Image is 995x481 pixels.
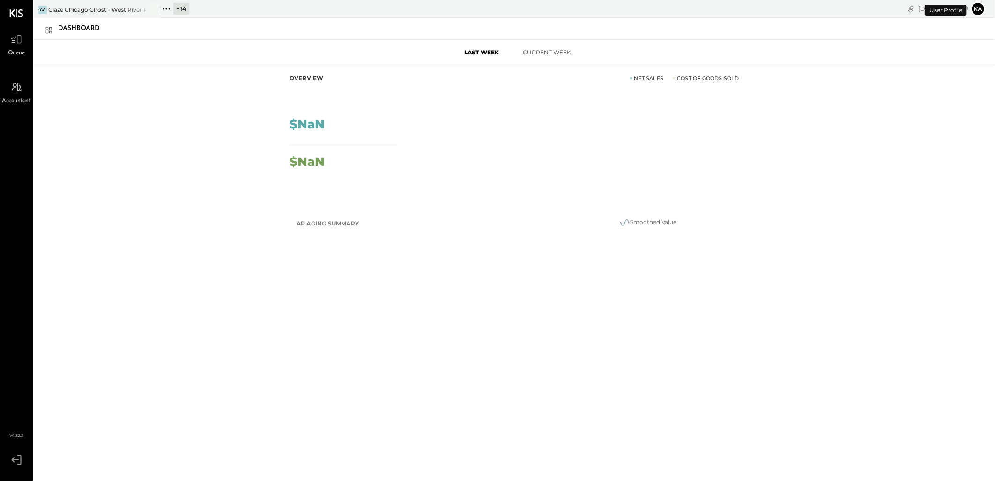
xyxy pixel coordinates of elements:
[8,49,25,58] span: Queue
[449,45,514,60] button: Last Week
[173,3,189,15] div: + 14
[673,75,739,82] div: Cost of Goods Sold
[0,78,32,105] a: Accountant
[630,75,664,82] div: Net Sales
[290,118,325,130] div: $NaN
[514,45,580,60] button: Current Week
[290,75,324,82] div: Overview
[290,156,325,168] div: $NaN
[48,6,146,14] div: Glaze Chicago Ghost - West River Rice LLC
[554,217,742,228] div: Smoothed Value
[0,30,32,58] a: Queue
[58,21,109,36] div: Dashboard
[38,6,47,14] div: GC
[297,215,359,232] h2: AP Aging Summary
[2,97,31,105] span: Accountant
[925,5,967,16] div: User Profile
[971,1,986,16] button: ka
[906,4,916,14] div: copy link
[918,4,968,13] div: [DATE]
